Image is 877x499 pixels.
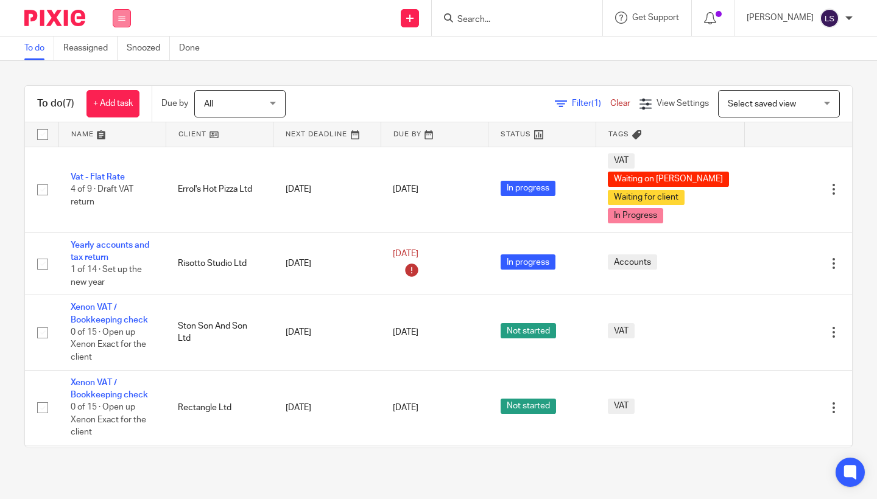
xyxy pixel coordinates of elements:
[393,328,418,337] span: [DATE]
[166,147,273,232] td: Errol's Hot Pizza Ltd
[501,399,556,414] span: Not started
[273,370,381,445] td: [DATE]
[393,249,418,258] span: [DATE]
[127,37,170,60] a: Snoozed
[71,185,133,206] span: 4 of 9 · Draft VAT return
[63,99,74,108] span: (7)
[71,265,142,287] span: 1 of 14 · Set up the new year
[166,370,273,445] td: Rectangle Ltd
[71,241,149,262] a: Yearly accounts and tax return
[71,403,146,437] span: 0 of 15 · Open up Xenon Exact for the client
[608,153,635,169] span: VAT
[71,173,125,181] a: Vat - Flat Rate
[501,254,555,270] span: In progress
[728,100,796,108] span: Select saved view
[608,190,685,205] span: Waiting for client
[572,99,610,108] span: Filter
[608,323,635,338] span: VAT
[71,379,148,399] a: Xenon VAT / Bookkeeping check
[166,232,273,295] td: Risotto Studio Ltd
[608,131,629,138] span: Tags
[591,99,601,108] span: (1)
[204,100,213,108] span: All
[86,90,139,117] a: + Add task
[273,147,381,232] td: [DATE]
[37,97,74,110] h1: To do
[393,185,418,194] span: [DATE]
[456,15,566,26] input: Search
[610,99,630,108] a: Clear
[71,303,148,324] a: Xenon VAT / Bookkeeping check
[273,232,381,295] td: [DATE]
[273,295,381,370] td: [DATE]
[24,37,54,60] a: To do
[608,399,635,414] span: VAT
[501,181,555,196] span: In progress
[393,403,418,412] span: [DATE]
[179,37,209,60] a: Done
[608,254,657,270] span: Accounts
[63,37,118,60] a: Reassigned
[820,9,839,28] img: svg%3E
[166,295,273,370] td: Ston Son And Son Ltd
[161,97,188,110] p: Due by
[747,12,814,24] p: [PERSON_NAME]
[608,172,729,187] span: Waiting on [PERSON_NAME]
[501,323,556,338] span: Not started
[608,208,663,223] span: In Progress
[657,99,709,108] span: View Settings
[632,13,679,22] span: Get Support
[71,328,146,361] span: 0 of 15 · Open up Xenon Exact for the client
[24,10,85,26] img: Pixie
